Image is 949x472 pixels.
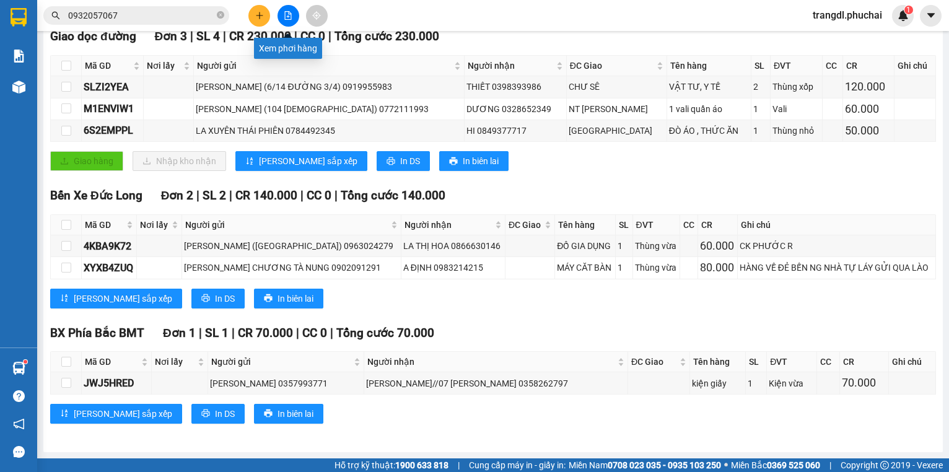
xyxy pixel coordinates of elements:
[557,239,613,253] div: ĐỒ GIA DỤNG
[12,81,25,94] img: warehouse-icon
[740,239,934,253] div: CK PHƯỚC R
[84,101,141,116] div: M1ENVIW1
[50,188,142,203] span: Bến Xe Đức Long
[235,188,297,203] span: CR 140.000
[889,352,936,372] th: Ghi chú
[254,289,323,308] button: printerIn biên lai
[336,326,434,340] span: Tổng cước 70.000
[255,11,264,20] span: plus
[366,377,626,390] div: [PERSON_NAME]//07 [PERSON_NAME] 0358262797
[731,458,820,472] span: Miền Bắc
[82,257,137,279] td: XYXB4ZUQ
[466,102,564,116] div: DƯƠNG 0328652349
[196,188,199,203] span: |
[238,326,293,340] span: CR 70.000
[753,102,768,116] div: 1
[294,29,297,43] span: |
[387,157,395,167] span: printer
[211,355,351,369] span: Người gửi
[341,188,445,203] span: Tổng cước 140.000
[264,294,273,304] span: printer
[223,29,226,43] span: |
[635,261,678,274] div: Thùng vừa
[284,11,292,20] span: file-add
[13,390,25,402] span: question-circle
[60,294,69,304] span: sort-ascending
[184,239,399,253] div: [PERSON_NAME] ([GEOGRAPHIC_DATA]) 0963024279
[906,6,911,14] span: 1
[210,377,362,390] div: [PERSON_NAME] 0357993771
[767,460,820,470] strong: 0369 525 060
[772,102,820,116] div: Vali
[466,80,564,94] div: THIẾT 0398393986
[335,29,439,43] span: Tổng cước 230.000
[300,29,325,43] span: CC 0
[570,59,654,72] span: ĐC Giao
[185,218,388,232] span: Người gửi
[248,5,270,27] button: plus
[335,458,448,472] span: Hỗ trợ kỹ thuật:
[817,352,840,372] th: CC
[829,458,831,472] span: |
[155,29,188,43] span: Đơn 3
[557,261,613,274] div: MÁY CĂT BÀN
[84,79,141,95] div: SLZI2YEA
[616,215,633,235] th: SL
[403,239,503,253] div: LA THỊ HOA 0866630146
[205,326,229,340] span: SL 1
[569,102,665,116] div: NT [PERSON_NAME]
[50,151,123,171] button: uploadGiao hàng
[82,120,144,142] td: 6S2EMPPL
[312,11,321,20] span: aim
[254,404,323,424] button: printerIn biên lai
[232,326,235,340] span: |
[264,409,273,419] span: printer
[184,261,399,274] div: [PERSON_NAME] CHƯƠNG TÀ NUNG 0902091291
[203,188,226,203] span: SL 2
[769,377,815,390] div: Kiện vừa
[700,237,735,255] div: 60.000
[569,458,721,472] span: Miền Nam
[24,360,27,364] sup: 1
[463,154,499,168] span: In biên lai
[669,124,749,138] div: ĐÒ ÁO , THỨC ĂN
[803,7,892,23] span: trangdl.phuchai
[738,215,936,235] th: Ghi chú
[740,261,934,274] div: HÀNG VỀ ĐẺ BẾN NG NHÀ TỰ LÁY GỬI QUA LÀO
[296,326,299,340] span: |
[278,292,313,305] span: In biên lai
[12,362,25,375] img: warehouse-icon
[330,326,333,340] span: |
[259,154,357,168] span: [PERSON_NAME] sắp xếp
[328,29,331,43] span: |
[403,261,503,274] div: A ĐỊNH 0983214215
[74,407,172,421] span: [PERSON_NAME] sắp xếp
[608,460,721,470] strong: 0708 023 035 - 0935 103 250
[367,355,615,369] span: Người nhận
[469,458,566,472] span: Cung cấp máy in - giấy in:
[196,124,462,138] div: LA XUYÊN THÁI PHIÊN 0784492345
[746,352,768,372] th: SL
[555,215,616,235] th: Tên hàng
[245,157,254,167] span: sort-ascending
[698,215,738,235] th: CR
[229,29,291,43] span: CR 230.000
[724,463,728,468] span: ⚪️
[618,239,631,253] div: 1
[753,124,768,138] div: 1
[509,218,542,232] span: ĐC Giao
[13,446,25,458] span: message
[618,261,631,274] div: 1
[302,326,327,340] span: CC 0
[82,235,137,257] td: 4KBA9K72
[196,102,462,116] div: [PERSON_NAME] (104 [DEMOGRAPHIC_DATA]) 0772111993
[215,407,235,421] span: In DS
[199,326,202,340] span: |
[466,124,564,138] div: HI 0849377717
[84,238,134,254] div: 4KBA9K72
[82,76,144,98] td: SLZI2YEA
[377,151,430,171] button: printerIn DS
[631,355,677,369] span: ĐC Giao
[400,154,420,168] span: In DS
[217,11,224,19] span: close-circle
